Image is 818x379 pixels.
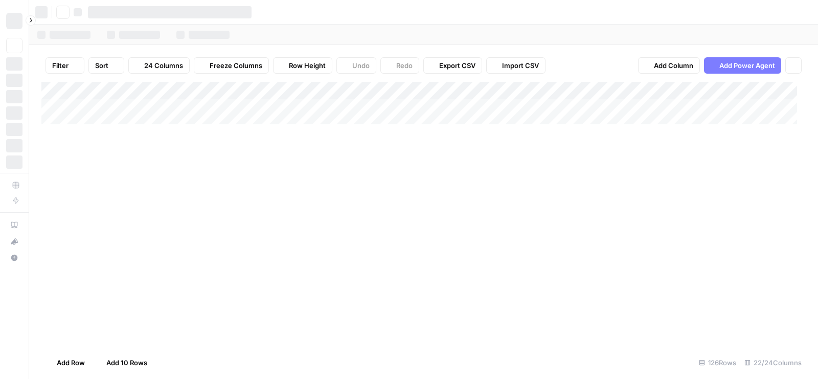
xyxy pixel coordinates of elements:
button: Add 10 Rows [91,354,153,371]
div: What's new? [7,234,22,249]
span: Undo [352,60,370,71]
button: Import CSV [486,57,546,74]
span: Freeze Columns [210,60,262,71]
div: 126 Rows [695,354,740,371]
button: Add Row [41,354,91,371]
button: Sort [88,57,124,74]
button: Add Power Agent [704,57,781,74]
button: Help + Support [6,250,22,266]
button: Add Column [638,57,700,74]
button: Export CSV [423,57,482,74]
a: AirOps Academy [6,217,22,233]
button: Redo [380,57,419,74]
div: 22/24 Columns [740,354,806,371]
button: Row Height [273,57,332,74]
span: Export CSV [439,60,475,71]
button: Freeze Columns [194,57,269,74]
button: Filter [46,57,84,74]
span: Add Column [654,60,693,71]
span: Add Power Agent [719,60,775,71]
span: 24 Columns [144,60,183,71]
span: Add Row [57,358,85,368]
span: Row Height [289,60,326,71]
button: What's new? [6,233,22,250]
span: Filter [52,60,69,71]
button: 24 Columns [128,57,190,74]
span: Sort [95,60,108,71]
span: Import CSV [502,60,539,71]
button: Undo [336,57,376,74]
span: Redo [396,60,413,71]
span: Add 10 Rows [106,358,147,368]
